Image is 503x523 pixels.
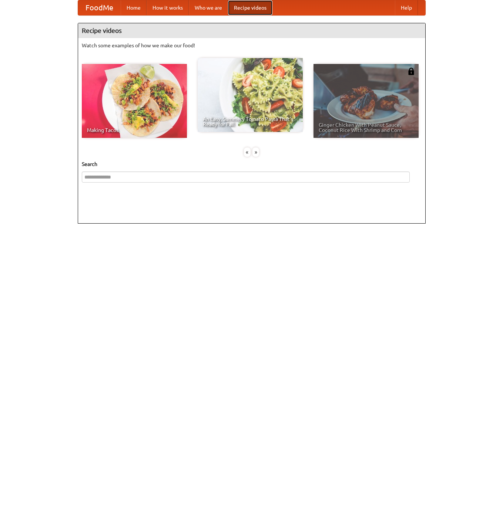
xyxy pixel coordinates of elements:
p: Watch some examples of how we make our food! [82,42,422,49]
span: Making Tacos [87,128,182,133]
a: Who we are [189,0,228,15]
div: » [252,147,259,157]
a: An Easy, Summery Tomato Pasta That's Ready for Fall [198,58,303,132]
a: Home [121,0,147,15]
h5: Search [82,160,422,168]
div: « [244,147,251,157]
a: How it works [147,0,189,15]
a: Making Tacos [82,64,187,138]
img: 483408.png [408,68,415,75]
a: FoodMe [78,0,121,15]
span: An Easy, Summery Tomato Pasta That's Ready for Fall [203,116,298,127]
a: Recipe videos [228,0,272,15]
a: Help [395,0,418,15]
h4: Recipe videos [78,23,425,38]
